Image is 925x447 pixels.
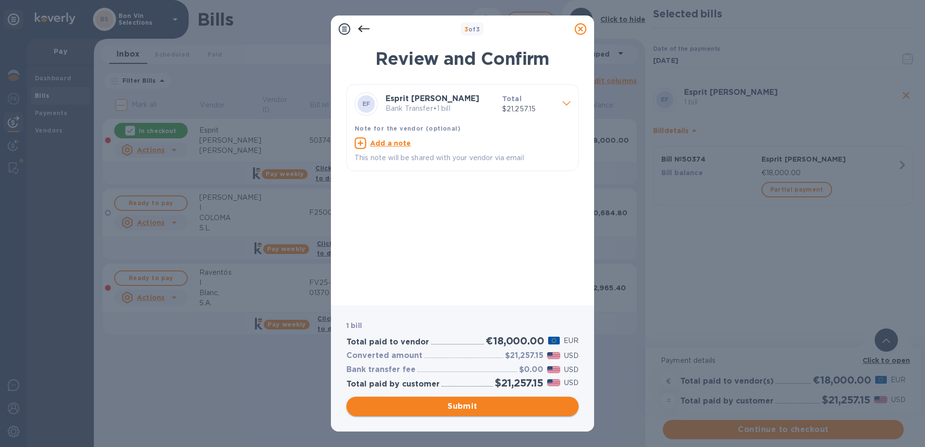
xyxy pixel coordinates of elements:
[346,322,362,329] b: 1 bill
[502,104,555,114] p: $21,257.15
[346,351,422,360] h3: Converted amount
[362,100,371,107] b: EF
[564,351,579,361] p: USD
[495,377,543,389] h2: $21,257.15
[505,351,543,360] h3: $21,257.15
[355,92,570,163] div: EFEsprit [PERSON_NAME]Bank Transfer•1 billTotal$21,257.15Note for the vendor (optional)Add a note...
[355,125,461,132] b: Note for the vendor (optional)
[564,378,579,388] p: USD
[547,379,560,386] img: USD
[486,335,544,347] h2: €18,000.00
[519,365,543,374] h3: $0.00
[346,365,416,374] h3: Bank transfer fee
[547,352,560,359] img: USD
[354,401,571,412] span: Submit
[346,338,429,347] h3: Total paid to vendor
[464,26,480,33] b: of 3
[386,104,494,114] p: Bank Transfer • 1 bill
[464,26,468,33] span: 3
[346,397,579,416] button: Submit
[564,336,579,346] p: EUR
[346,48,579,69] h1: Review and Confirm
[564,365,579,375] p: USD
[547,366,560,373] img: USD
[355,153,570,163] p: This note will be shared with your vendor via email
[502,95,522,103] b: Total
[370,139,411,147] u: Add a note
[346,380,440,389] h3: Total paid by customer
[386,94,479,103] b: Esprit [PERSON_NAME]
